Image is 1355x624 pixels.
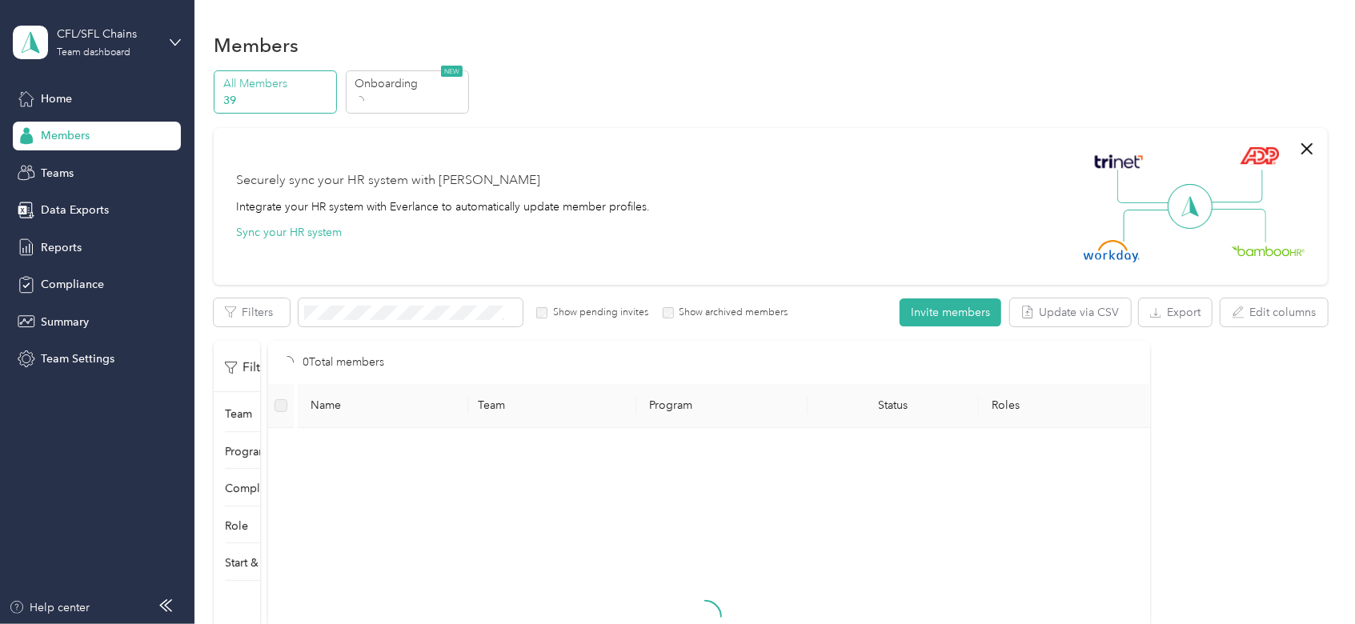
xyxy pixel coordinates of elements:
p: Filter by [225,358,290,378]
th: Program [636,384,808,428]
span: Compliance [41,276,104,293]
p: Team [225,406,252,422]
th: Status [808,384,979,428]
th: Team [465,384,636,428]
img: Trinet [1091,150,1147,173]
span: Members [41,127,90,144]
p: Program [225,443,268,460]
th: Name [298,384,469,428]
button: Filters [214,298,290,326]
img: Line Right Down [1210,209,1266,243]
span: Team Settings [41,350,114,367]
img: ADP [1240,146,1279,165]
button: Invite members [900,298,1001,326]
span: Data Exports [41,202,109,218]
button: Export [1139,298,1212,326]
label: Show archived members [674,306,788,320]
label: Show pending invites [547,306,648,320]
img: Line Right Up [1207,170,1263,203]
p: Role [225,518,248,534]
span: NEW [441,66,463,77]
h1: Members [214,37,299,54]
span: Teams [41,165,74,182]
div: CFL/SFL Chains [57,26,157,42]
p: Start & End Dates [225,554,314,571]
span: Name [311,398,456,412]
button: Update via CSV [1010,298,1131,326]
img: BambooHR [1232,245,1305,256]
span: Reports [41,239,82,256]
img: Line Left Up [1117,170,1173,204]
button: Sync your HR system [236,224,342,241]
img: Workday [1084,240,1140,262]
p: Onboarding [355,75,463,92]
div: Team dashboard [57,48,130,58]
p: 0 Total members [303,354,384,371]
button: Help center [9,599,90,616]
span: Home [41,90,72,107]
span: Summary [41,314,89,330]
div: Integrate your HR system with Everlance to automatically update member profiles. [236,198,650,215]
th: Roles [979,384,1150,428]
p: Compliance status [225,480,319,497]
img: Line Left Down [1123,209,1179,242]
p: 39 [223,92,332,109]
button: Edit columns [1221,298,1328,326]
iframe: Everlance-gr Chat Button Frame [1265,534,1355,624]
div: Securely sync your HR system with [PERSON_NAME] [236,171,540,190]
p: All Members [223,75,332,92]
